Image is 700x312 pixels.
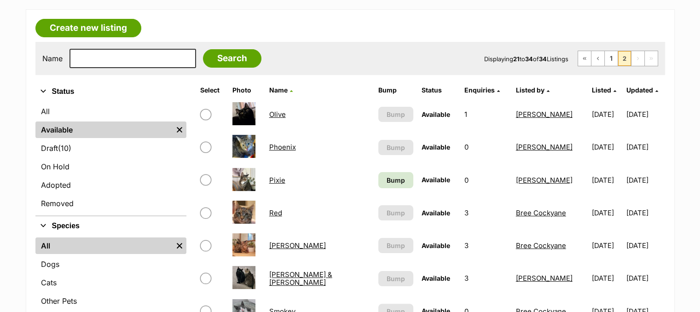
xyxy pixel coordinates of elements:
td: 3 [461,230,511,261]
a: Updated [626,86,658,94]
td: [DATE] [626,98,664,130]
span: Bump [387,241,405,250]
a: Bree Cockyane [516,241,566,250]
a: Create new listing [35,19,141,37]
a: [PERSON_NAME] [516,143,573,151]
td: [DATE] [588,131,625,163]
span: Displaying to of Listings [484,55,568,63]
a: [PERSON_NAME] [516,176,573,185]
strong: 21 [513,55,520,63]
td: 3 [461,197,511,229]
td: 0 [461,164,511,196]
a: [PERSON_NAME] [269,241,326,250]
span: Available [422,242,450,249]
td: 0 [461,131,511,163]
input: Search [203,49,261,68]
span: translation missing: en.admin.listings.index.attributes.enquiries [464,86,495,94]
a: All [35,103,186,120]
a: Available [35,121,173,138]
td: [DATE] [626,230,664,261]
button: Species [35,220,186,232]
a: Listed [592,86,616,94]
td: [DATE] [588,262,625,294]
a: All [35,237,173,254]
td: [DATE] [588,164,625,196]
a: Removed [35,195,186,212]
a: Red [269,208,282,217]
a: Remove filter [173,237,186,254]
a: [PERSON_NAME] & [PERSON_NAME] [269,270,332,287]
div: Status [35,101,186,215]
span: Available [422,176,450,184]
td: 3 [461,262,511,294]
span: Page 2 [618,51,631,66]
a: [PERSON_NAME] [516,110,573,119]
a: On Hold [35,158,186,175]
img: Sara & Marley [232,266,255,289]
a: Phoenix [269,143,296,151]
span: Bump [387,208,405,218]
th: Select [197,83,228,98]
th: Bump [375,83,417,98]
span: Updated [626,86,653,94]
a: [PERSON_NAME] [516,274,573,283]
span: Bump [387,110,405,119]
span: Available [422,110,450,118]
button: Bump [378,271,413,286]
a: Pixie [269,176,285,185]
span: Listed [592,86,611,94]
th: Photo [229,83,265,98]
a: First page [578,51,591,66]
strong: 34 [525,55,533,63]
span: Name [269,86,288,94]
button: Bump [378,205,413,220]
button: Status [35,86,186,98]
a: Cats [35,274,186,291]
a: Listed by [516,86,550,94]
button: Bump [378,238,413,253]
span: (10) [58,143,71,154]
td: [DATE] [626,197,664,229]
td: [DATE] [588,197,625,229]
a: Page 1 [605,51,618,66]
a: Other Pets [35,293,186,309]
span: Bump [387,143,405,152]
a: Bump [378,172,413,188]
label: Name [42,54,63,63]
a: Previous page [591,51,604,66]
span: Bump [387,274,405,283]
span: Available [422,274,450,282]
a: Olive [269,110,286,119]
img: Phoenix [232,135,255,158]
span: Last page [645,51,658,66]
a: Dogs [35,256,186,272]
td: [DATE] [626,131,664,163]
nav: Pagination [578,51,658,66]
td: [DATE] [588,230,625,261]
td: [DATE] [626,262,664,294]
a: Name [269,86,293,94]
a: Remove filter [173,121,186,138]
button: Bump [378,107,413,122]
td: 1 [461,98,511,130]
span: Bump [387,175,405,185]
a: Draft [35,140,186,156]
a: Adopted [35,177,186,193]
td: [DATE] [626,164,664,196]
a: Enquiries [464,86,500,94]
strong: 34 [539,55,547,63]
span: Available [422,209,450,217]
a: Bree Cockyane [516,208,566,217]
th: Status [418,83,460,98]
span: Available [422,143,450,151]
button: Bump [378,140,413,155]
span: Next page [631,51,644,66]
td: [DATE] [588,98,625,130]
span: Listed by [516,86,544,94]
